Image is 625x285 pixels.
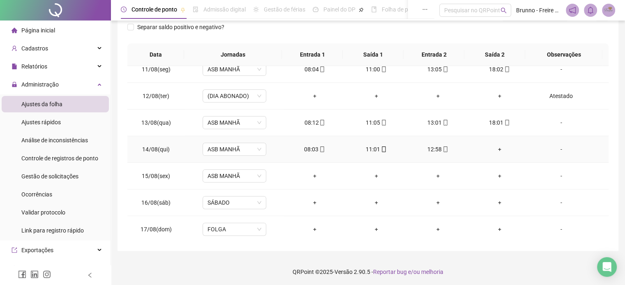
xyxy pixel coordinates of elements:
[382,6,434,13] span: Folha de pagamento
[475,118,524,127] div: 18:01
[143,93,169,99] span: 12/08(ter)
[12,27,17,33] span: home
[380,120,387,125] span: mobile
[475,145,524,154] div: +
[352,65,401,74] div: 11:00
[352,145,401,154] div: 11:01
[12,64,17,69] span: file
[141,119,171,126] span: 13/08(qua)
[318,120,325,125] span: mobile
[208,63,261,75] span: ASB MANHÃ
[475,171,524,180] div: +
[21,227,84,234] span: Link para registro rápido
[184,43,282,66] th: Jornadas
[532,50,596,59] span: Observações
[21,173,78,180] span: Gestão de solicitações
[537,171,585,180] div: -
[141,226,172,233] span: 17/08(dom)
[352,171,401,180] div: +
[343,43,404,66] th: Saída 1
[587,7,594,14] span: bell
[12,247,17,253] span: export
[537,145,585,154] div: -
[134,23,228,32] span: Separar saldo positivo e negativo?
[313,7,318,12] span: dashboard
[121,7,127,12] span: clock-circle
[291,198,339,207] div: +
[597,257,617,277] div: Open Intercom Messenger
[414,198,462,207] div: +
[537,65,585,74] div: -
[352,118,401,127] div: 11:05
[373,269,443,275] span: Reportar bug e/ou melhoria
[12,46,17,51] span: user-add
[414,171,462,180] div: +
[291,225,339,234] div: +
[323,6,355,13] span: Painel do DP
[537,198,585,207] div: -
[318,146,325,152] span: mobile
[414,91,462,100] div: +
[475,91,524,100] div: +
[414,225,462,234] div: +
[208,90,261,102] span: (DIA ABONADO)
[142,173,170,179] span: 15/08(sex)
[291,91,339,100] div: +
[464,43,525,66] th: Saída 2
[414,118,462,127] div: 13:01
[12,82,17,87] span: lock
[569,7,576,14] span: notification
[503,66,510,72] span: mobile
[21,137,88,144] span: Análise de inconsistências
[21,155,98,162] span: Controle de registros de ponto
[475,198,524,207] div: +
[503,120,510,125] span: mobile
[318,66,325,72] span: mobile
[291,145,339,154] div: 08:03
[537,225,585,234] div: -
[43,270,51,278] span: instagram
[442,146,448,152] span: mobile
[380,146,387,152] span: mobile
[525,43,602,66] th: Observações
[352,91,401,100] div: +
[537,118,585,127] div: -
[21,119,61,125] span: Ajustes rápidos
[380,66,387,72] span: mobile
[131,6,177,13] span: Controle de ponto
[21,247,53,253] span: Exportações
[208,196,261,209] span: SÁBADO
[21,101,62,107] span: Ajustes da folha
[371,7,377,12] span: book
[208,223,261,235] span: FOLGA
[442,120,448,125] span: mobile
[18,270,26,278] span: facebook
[359,7,364,12] span: pushpin
[21,45,48,52] span: Cadastros
[30,270,39,278] span: linkedin
[602,4,615,16] img: 21297
[414,65,462,74] div: 13:05
[442,66,448,72] span: mobile
[193,7,198,12] span: file-done
[537,91,585,100] div: Atestado
[475,225,524,234] div: +
[21,63,47,70] span: Relatórios
[21,27,55,34] span: Página inicial
[475,65,524,74] div: 18:02
[414,145,462,154] div: 12:58
[142,66,171,73] span: 11/08(seg)
[141,199,171,206] span: 16/08(sáb)
[127,43,184,66] th: Data
[21,265,52,271] span: Integrações
[21,191,52,198] span: Ocorrências
[352,225,401,234] div: +
[291,65,339,74] div: 08:04
[334,269,353,275] span: Versão
[500,7,507,14] span: search
[21,209,65,216] span: Validar protocolo
[208,170,261,182] span: ASB MANHÃ
[21,81,59,88] span: Administração
[422,7,428,12] span: ellipsis
[142,146,170,153] span: 14/08(qui)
